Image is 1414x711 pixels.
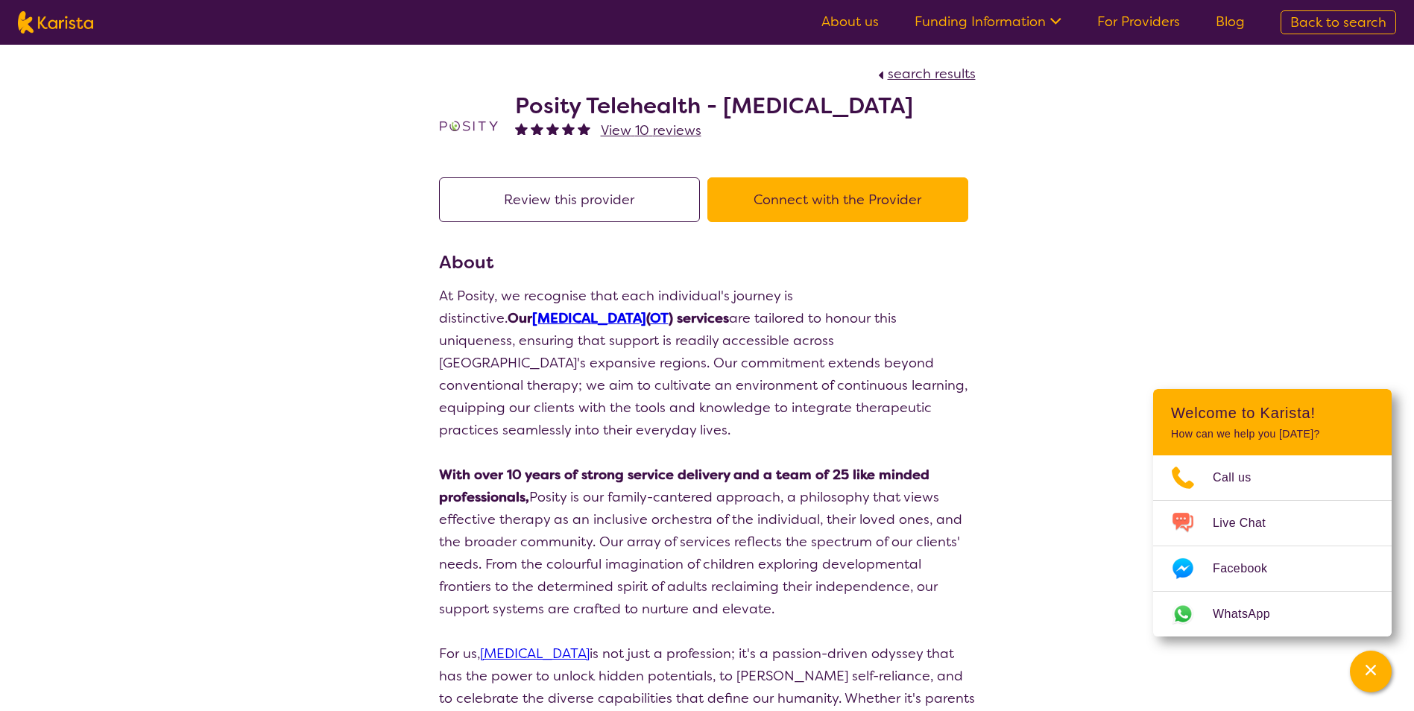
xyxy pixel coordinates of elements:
h2: Welcome to Karista! [1171,404,1374,422]
button: Channel Menu [1350,651,1392,692]
span: Facebook [1213,557,1285,580]
img: fullstar [531,122,543,135]
img: t1bslo80pcylnzwjhndq.png [439,96,499,156]
ul: Choose channel [1153,455,1392,636]
span: search results [888,65,976,83]
a: [MEDICAL_DATA] [480,645,590,663]
a: [MEDICAL_DATA] [532,309,646,327]
strong: With over 10 years of strong service delivery and a team of 25 like minded professionals, [439,466,929,506]
img: fullstar [562,122,575,135]
a: Blog [1216,13,1245,31]
a: OT [650,309,669,327]
a: Review this provider [439,191,707,209]
span: Call us [1213,467,1269,489]
h2: Posity Telehealth - [MEDICAL_DATA] [515,92,913,119]
span: View 10 reviews [601,121,701,139]
a: Web link opens in a new tab. [1153,592,1392,636]
a: View 10 reviews [601,119,701,142]
img: fullstar [546,122,559,135]
span: Live Chat [1213,512,1284,534]
p: Posity is our family-cantered approach, a philosophy that views effective therapy as an inclusive... [439,464,976,620]
a: search results [874,65,976,83]
p: How can we help you [DATE]? [1171,428,1374,440]
strong: Our ( ) services [508,309,729,327]
img: fullstar [515,122,528,135]
button: Connect with the Provider [707,177,968,222]
button: Review this provider [439,177,700,222]
p: At Posity, we recognise that each individual's journey is distinctive. are tailored to honour thi... [439,285,976,441]
a: Funding Information [915,13,1061,31]
a: For Providers [1097,13,1180,31]
span: WhatsApp [1213,603,1288,625]
a: Back to search [1281,10,1396,34]
h3: About [439,249,976,276]
a: About us [821,13,879,31]
div: Channel Menu [1153,389,1392,636]
img: fullstar [578,122,590,135]
span: Back to search [1290,13,1386,31]
img: Karista logo [18,11,93,34]
a: Connect with the Provider [707,191,976,209]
